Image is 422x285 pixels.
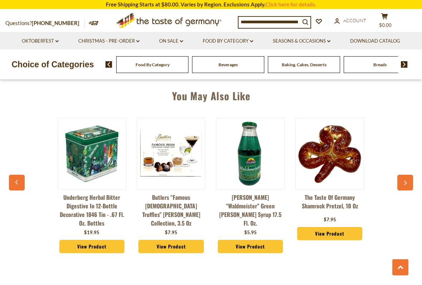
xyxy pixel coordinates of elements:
[324,216,336,223] div: $7.95
[374,13,395,31] button: $0.00
[137,193,206,227] a: Butlers "Famous [DEMOGRAPHIC_DATA] Truffles" [PERSON_NAME] Collection, 3.5 oz
[216,120,284,188] img: Muehlhauser
[59,240,124,253] a: View Product
[105,61,112,68] img: previous arrow
[159,37,183,45] a: On Sale
[219,62,238,67] a: Beverages
[136,62,170,67] a: Food By Category
[218,240,283,253] a: View Product
[282,62,327,67] a: Baking, Cakes, Desserts
[244,229,257,236] div: $5.95
[58,120,126,188] img: Underberg Herbal Bitter Digestive in 12-bottle Decorative 1846 Tin - .67 fl. oz. bottles
[373,62,387,67] a: Breads
[273,37,330,45] a: Seasons & Occasions
[265,1,316,8] a: Click here for details.
[296,120,364,188] img: The Taste of Germany Shamrock Pretzel, 10 oz
[350,37,400,45] a: Download Catalog
[22,37,59,45] a: Oktoberfest
[165,229,177,236] div: $7.95
[297,227,362,241] a: View Product
[401,61,408,68] img: next arrow
[84,229,99,236] div: $19.95
[343,18,366,23] span: Account
[78,37,139,45] a: Christmas - PRE-ORDER
[138,240,203,253] a: View Product
[379,22,392,28] span: $0.00
[13,79,409,109] div: You May Also Like
[5,19,85,28] p: Questions?
[203,37,253,45] a: Food By Category
[334,17,366,25] a: Account
[216,193,285,227] a: [PERSON_NAME] "Waldmeister" Green [PERSON_NAME] Syrup 17.5 fl. oz.
[295,193,364,214] a: The Taste of Germany Shamrock Pretzel, 10 oz
[58,193,126,227] a: Underberg Herbal Bitter Digestive in 12-bottle Decorative 1846 Tin - .67 fl. oz. bottles
[32,20,79,26] a: [PHONE_NUMBER]
[137,120,205,188] img: Butlers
